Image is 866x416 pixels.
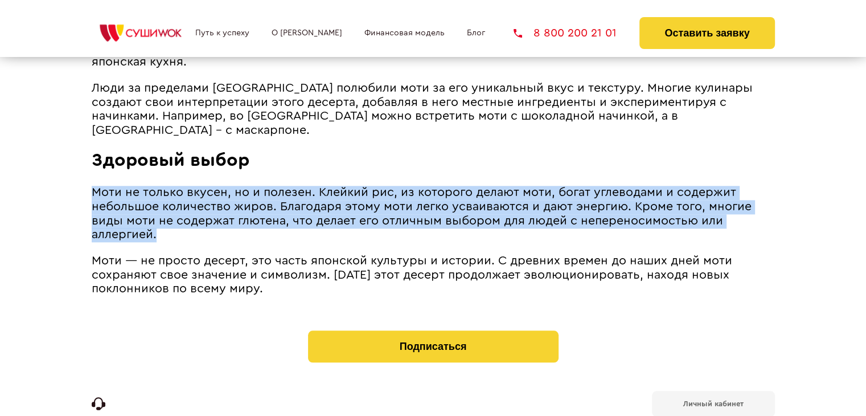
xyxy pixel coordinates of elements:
[308,331,559,362] button: Подписаться
[92,151,249,169] span: Здоровый выбор
[683,400,744,407] b: Личный кабинет
[514,27,617,39] a: 8 800 200 21 01
[364,28,445,38] a: Финансовая модель
[92,82,753,136] span: Люди за пределами [GEOGRAPHIC_DATA] полюбили моти за его уникальный вкус и текстуру. Многие кулин...
[92,255,732,295] span: Моти ― не просто десерт, это часть японской культуры и истории. С древних времен до наших дней мо...
[195,28,249,38] a: Путь к успеху
[92,14,770,68] span: Этот десерт стал частью меню многих ресторанов и кафе. В [GEOGRAPHIC_DATA], например, моти можно ...
[639,17,774,49] button: Оставить заявку
[533,27,617,39] span: 8 800 200 21 01
[272,28,342,38] a: О [PERSON_NAME]
[467,28,485,38] a: Блог
[92,186,752,240] span: Моти не только вкусен, но и полезен. Клейкий рис, из которого делают моти, богат углеводами и сод...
